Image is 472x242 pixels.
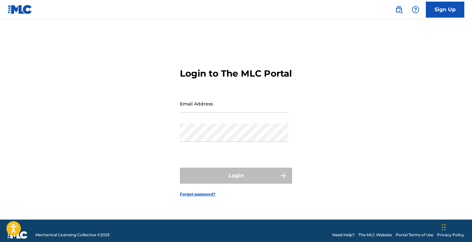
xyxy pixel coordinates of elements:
iframe: Chat Widget [440,211,472,242]
img: MLC Logo [8,5,32,14]
a: Privacy Policy [437,232,464,238]
span: Mechanical Licensing Collective © 2025 [35,232,110,238]
a: The MLC Website [358,232,392,238]
div: Drag [442,218,446,237]
img: search [395,6,403,13]
h3: Login to The MLC Portal [180,68,292,79]
a: Need Help? [332,232,355,238]
img: help [412,6,419,13]
a: Forgot password? [180,191,215,197]
a: Sign Up [426,2,464,18]
div: Help [409,3,422,16]
a: Public Search [392,3,405,16]
img: logo [8,231,28,239]
a: Portal Terms of Use [396,232,433,238]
